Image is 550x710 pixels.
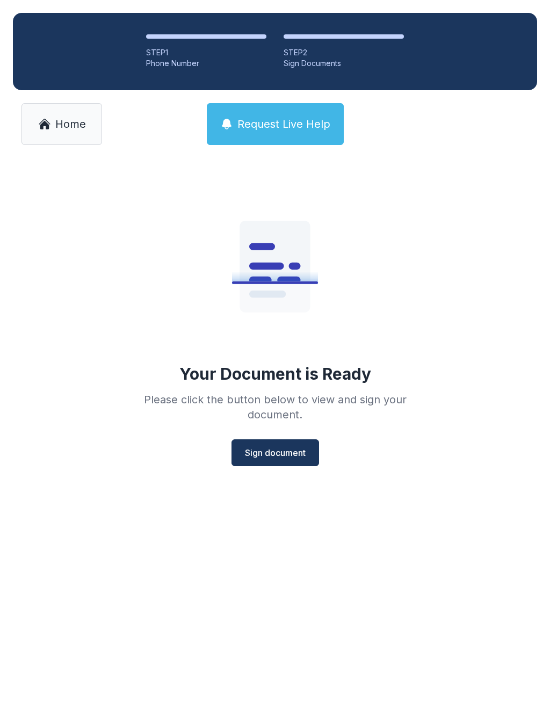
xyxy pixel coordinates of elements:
div: STEP 2 [284,47,404,58]
div: Your Document is Ready [179,364,371,383]
div: STEP 1 [146,47,266,58]
span: Request Live Help [237,117,330,132]
div: Phone Number [146,58,266,69]
span: Sign document [245,446,306,459]
div: Sign Documents [284,58,404,69]
span: Home [55,117,86,132]
div: Please click the button below to view and sign your document. [120,392,430,422]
